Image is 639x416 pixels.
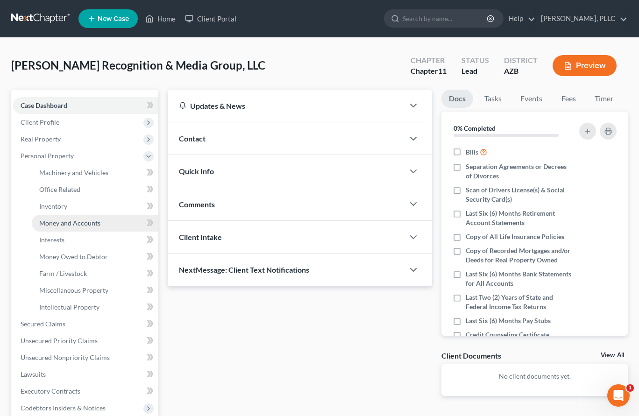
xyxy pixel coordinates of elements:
span: Executory Contracts [21,387,80,395]
span: Inventory [39,202,67,210]
span: Money Owed to Debtor [39,253,108,261]
a: Home [141,10,180,27]
span: Intellectual Property [39,303,99,311]
a: Miscellaneous Property [32,282,158,299]
a: Farm / Livestock [32,265,158,282]
div: Updates & News [179,101,393,111]
span: Secured Claims [21,320,65,328]
a: Docs [441,90,473,108]
a: Intellectual Property [32,299,158,316]
span: Scan of Drivers License(s) & Social Security Card(s) [466,185,573,204]
a: Tasks [477,90,509,108]
a: Money and Accounts [32,215,158,232]
span: Office Related [39,185,80,193]
div: District [504,55,538,66]
a: Client Portal [180,10,241,27]
span: Unsecured Priority Claims [21,337,98,345]
span: Credit Counseling Certificate [466,330,549,339]
a: Unsecured Nonpriority Claims [13,349,158,366]
a: Unsecured Priority Claims [13,332,158,349]
a: Machinery and Vehicles [32,164,158,181]
div: AZB [504,66,538,77]
a: Secured Claims [13,316,158,332]
a: Interests [32,232,158,248]
span: Contact [179,134,206,143]
a: Lawsuits [13,366,158,383]
span: Separation Agreements or Decrees of Divorces [466,162,573,181]
span: Last Six (6) Months Retirement Account Statements [466,209,573,227]
span: Real Property [21,135,61,143]
span: Last Two (2) Years of State and Federal Income Tax Returns [466,293,573,311]
span: Lawsuits [21,370,46,378]
span: 1 [626,384,634,392]
a: Case Dashboard [13,97,158,114]
div: Lead [461,66,489,77]
a: View All [601,352,624,359]
span: [PERSON_NAME] Recognition & Media Group, LLC [11,58,265,72]
span: Last Six (6) Months Bank Statements for All Accounts [466,269,573,288]
a: Inventory [32,198,158,215]
span: Machinery and Vehicles [39,169,108,176]
iframe: Intercom live chat [607,384,630,407]
a: Events [513,90,550,108]
span: New Case [98,15,129,22]
span: Unsecured Nonpriority Claims [21,353,110,361]
span: NextMessage: Client Text Notifications [179,265,309,274]
span: Client Intake [179,233,222,241]
button: Preview [553,55,617,76]
span: Client Profile [21,118,59,126]
span: Quick Info [179,167,214,176]
span: Codebtors Insiders & Notices [21,404,106,412]
span: Copy of All Life Insurance Policies [466,232,564,241]
a: Fees [554,90,583,108]
input: Search by name... [403,10,488,27]
span: Personal Property [21,152,74,160]
a: Help [504,10,535,27]
p: No client documents yet. [449,372,620,381]
div: Chapter [411,55,447,66]
div: Status [461,55,489,66]
a: [PERSON_NAME], PLLC [536,10,627,27]
div: Chapter [411,66,447,77]
span: Miscellaneous Property [39,286,108,294]
span: Interests [39,236,64,244]
a: Timer [587,90,621,108]
span: Bills [466,148,478,157]
strong: 0% Completed [454,124,496,132]
span: Last Six (6) Months Pay Stubs [466,316,551,325]
div: Client Documents [441,351,501,360]
span: Comments [179,200,215,209]
span: Money and Accounts [39,219,100,227]
a: Money Owed to Debtor [32,248,158,265]
span: Farm / Livestock [39,269,87,277]
a: Office Related [32,181,158,198]
span: 11 [438,66,447,75]
span: Case Dashboard [21,101,67,109]
span: Copy of Recorded Mortgages and/or Deeds for Real Property Owned [466,246,573,265]
a: Executory Contracts [13,383,158,400]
